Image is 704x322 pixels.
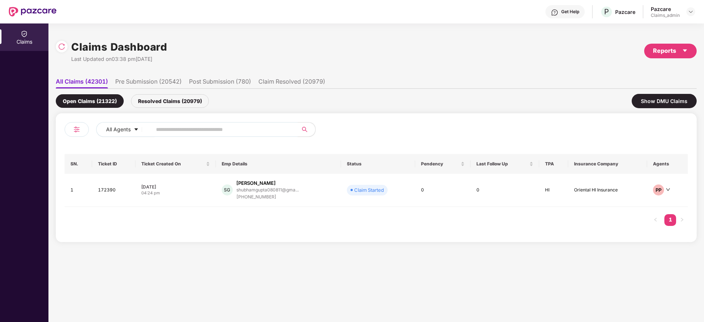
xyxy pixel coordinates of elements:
div: Pazcare [615,8,635,15]
span: P [604,7,609,16]
span: Last Follow Up [476,161,528,167]
div: Pazcare [651,6,680,12]
th: Ticket Created On [135,154,216,174]
div: Claims_admin [651,12,680,18]
span: Ticket Created On [141,161,204,167]
img: svg+xml;base64,PHN2ZyBpZD0iRHJvcGRvd24tMzJ4MzIiIHhtbG5zPSJodHRwOi8vd3d3LnczLm9yZy8yMDAwL3N2ZyIgd2... [688,9,694,15]
img: svg+xml;base64,PHN2ZyBpZD0iSGVscC0zMngzMiIgeG1sbnM9Imh0dHA6Ly93d3cudzMub3JnLzIwMDAvc3ZnIiB3aWR0aD... [551,9,558,16]
img: svg+xml;base64,PHN2ZyBpZD0iQ2xhaW0iIHhtbG5zPSJodHRwOi8vd3d3LnczLm9yZy8yMDAwL3N2ZyIgd2lkdGg9IjIwIi... [21,30,28,37]
div: PP [653,184,664,195]
img: New Pazcare Logo [9,7,57,17]
span: Pendency [421,161,459,167]
th: Agents [647,154,688,174]
th: Last Follow Up [471,154,540,174]
th: Pendency [415,154,471,174]
div: Get Help [561,9,579,15]
span: down [666,187,670,192]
